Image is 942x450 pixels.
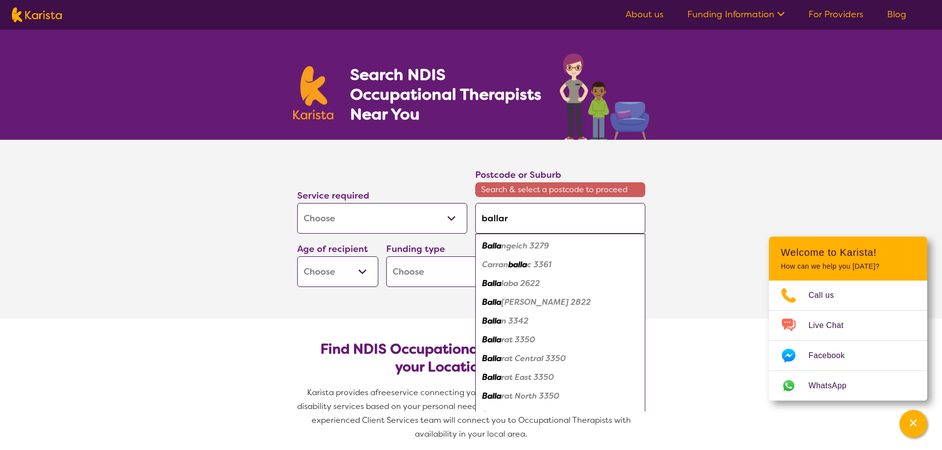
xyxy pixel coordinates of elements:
label: Age of recipient [297,243,368,255]
label: Service required [297,190,369,202]
em: Balla [482,391,501,401]
em: Balla [482,372,501,382]
em: rat 3350 [501,334,535,345]
span: WhatsApp [808,378,858,393]
em: Carran [482,259,508,270]
span: service connecting you with Occupational Therapists and other disability services based on your p... [297,387,647,439]
em: rat West 3350 [501,409,556,420]
em: laba 2622 [501,278,540,288]
label: Postcode or Suburb [475,169,561,181]
em: Balla [482,409,501,420]
h2: Welcome to Karista! [781,246,915,258]
em: c 3361 [527,259,551,270]
a: Web link opens in a new tab. [769,371,927,401]
div: Channel Menu [769,237,927,401]
em: n 3342 [501,316,529,326]
img: Karista logo [293,66,334,120]
em: Balla [482,334,501,345]
em: Balla [482,241,501,251]
ul: Choose channel [769,281,927,401]
input: Type [475,203,645,234]
span: Call us [808,288,846,303]
em: Balla [482,316,501,326]
em: ngeich 3279 [501,241,549,251]
em: Balla [482,353,501,364]
span: Karista provides a [307,387,375,398]
span: Facebook [808,348,856,363]
a: Blog [887,8,906,20]
em: [PERSON_NAME] 2822 [501,297,591,307]
div: Carranballac 3361 [480,255,640,274]
label: Funding type [386,243,445,255]
div: Ballarat West 3350 [480,406,640,424]
div: Ballalaba 2622 [480,274,640,293]
h2: Find NDIS Occupational Therapists based on your Location & Needs [305,340,637,376]
div: Ballan 3342 [480,312,640,330]
em: rat Central 3350 [501,353,566,364]
div: Ballarat 3350 [480,330,640,349]
em: Balla [482,297,501,307]
a: About us [626,8,664,20]
a: For Providers [808,8,863,20]
div: Ballarat East 3350 [480,368,640,387]
div: Ballarat North 3350 [480,387,640,406]
em: rat North 3350 [501,391,559,401]
span: Live Chat [808,318,855,333]
em: balla [508,259,527,270]
div: Ballangeich 3279 [480,237,640,255]
a: Funding Information [687,8,785,20]
em: Balla [482,278,501,288]
em: rat East 3350 [501,372,554,382]
p: How can we help you [DATE]? [781,262,915,271]
span: free [375,387,391,398]
span: Search & select a postcode to proceed [475,182,645,197]
h1: Search NDIS Occupational Therapists Near You [350,65,542,124]
img: Karista logo [12,7,62,22]
button: Channel Menu [899,410,927,438]
div: Balladoran 2822 [480,293,640,312]
img: occupational-therapy [560,53,649,140]
div: Ballarat Central 3350 [480,349,640,368]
